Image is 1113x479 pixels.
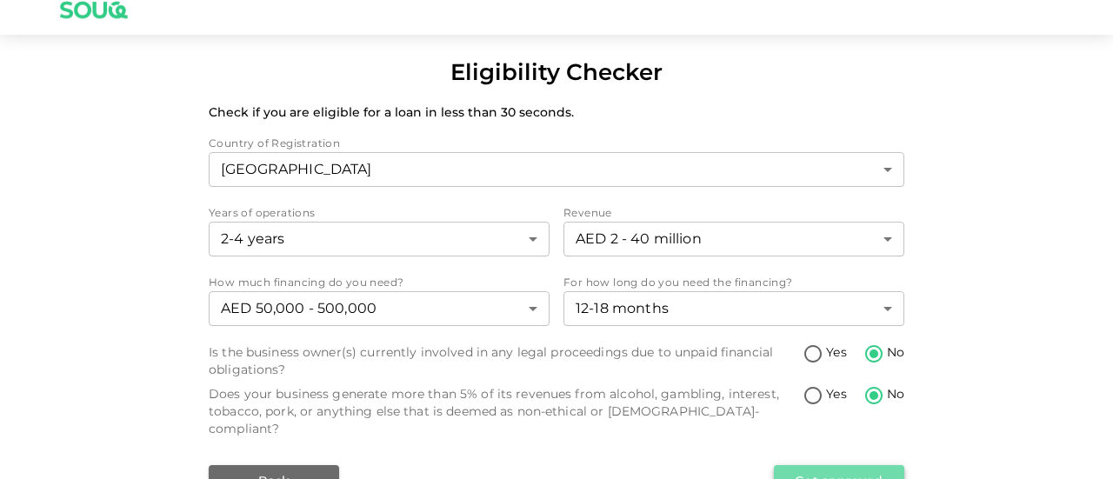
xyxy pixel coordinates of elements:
div: countryOfRegistration [209,152,904,187]
span: Revenue [563,206,612,219]
div: revenue [563,222,904,256]
div: Eligibility Checker [450,56,663,90]
span: No [887,343,904,362]
p: Check if you are eligible for a loan in less than 30 seconds. [209,103,904,121]
span: Country of Registration [209,136,340,150]
span: For how long do you need the financing? [563,276,793,289]
span: No [887,385,904,403]
div: howMuchAmountNeeded [209,291,550,326]
span: Yes [826,343,846,362]
div: Is the business owner(s) currently involved in any legal proceedings due to unpaid financial obli... [209,343,803,378]
div: Does your business generate more than 5% of its revenues from alcohol, gambling, interest, tobacc... [209,385,803,437]
span: Yes [826,385,846,403]
div: howLongFinancing [563,291,904,326]
span: How much financing do you need? [209,276,403,289]
div: yearsOfOperations [209,222,550,256]
span: AED 50,000 - 500,000 [221,300,377,316]
span: Years of operations [209,206,316,219]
